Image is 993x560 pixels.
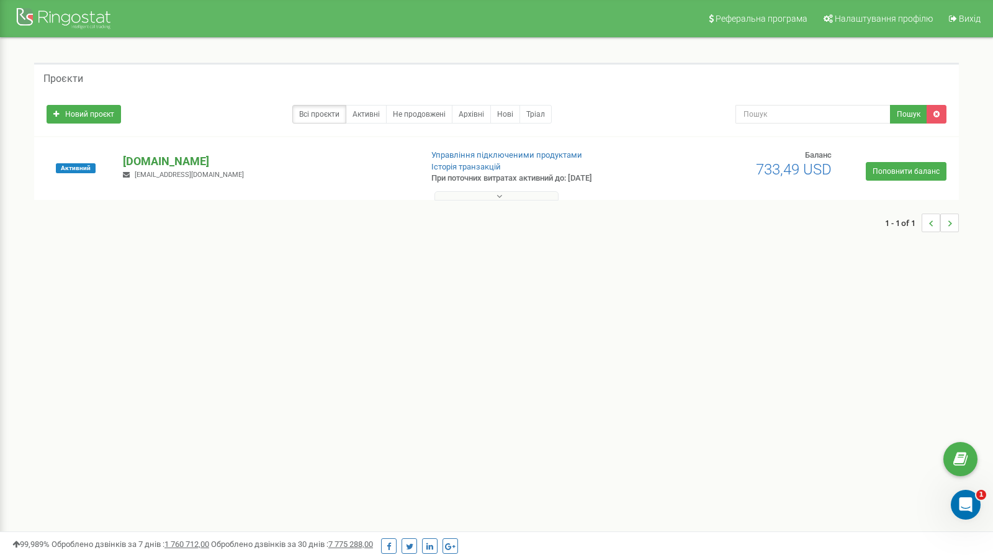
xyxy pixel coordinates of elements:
[716,14,807,24] span: Реферальна програма
[47,105,121,124] a: Новий проєкт
[56,163,96,173] span: Активний
[885,201,959,245] nav: ...
[519,105,552,124] a: Тріал
[835,14,933,24] span: Налаштування профілю
[805,150,832,160] span: Баланс
[735,105,891,124] input: Пошук
[885,214,922,232] span: 1 - 1 of 1
[490,105,520,124] a: Нові
[756,161,832,178] span: 733,49 USD
[959,14,981,24] span: Вихід
[292,105,346,124] a: Всі проєкти
[346,105,387,124] a: Активні
[164,540,209,549] u: 1 760 712,00
[431,173,642,184] p: При поточних витратах активний до: [DATE]
[43,73,83,84] h5: Проєкти
[12,540,50,549] span: 99,989%
[386,105,452,124] a: Не продовжені
[431,162,501,171] a: Історія транзакцій
[123,153,410,169] p: [DOMAIN_NAME]
[452,105,491,124] a: Архівні
[328,540,373,549] u: 7 775 288,00
[951,490,981,520] iframe: Intercom live chat
[890,105,927,124] button: Пошук
[431,150,582,160] a: Управління підключеними продуктами
[135,171,244,179] span: [EMAIL_ADDRESS][DOMAIN_NAME]
[866,162,946,181] a: Поповнити баланс
[976,490,986,500] span: 1
[52,540,209,549] span: Оброблено дзвінків за 7 днів :
[211,540,373,549] span: Оброблено дзвінків за 30 днів :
